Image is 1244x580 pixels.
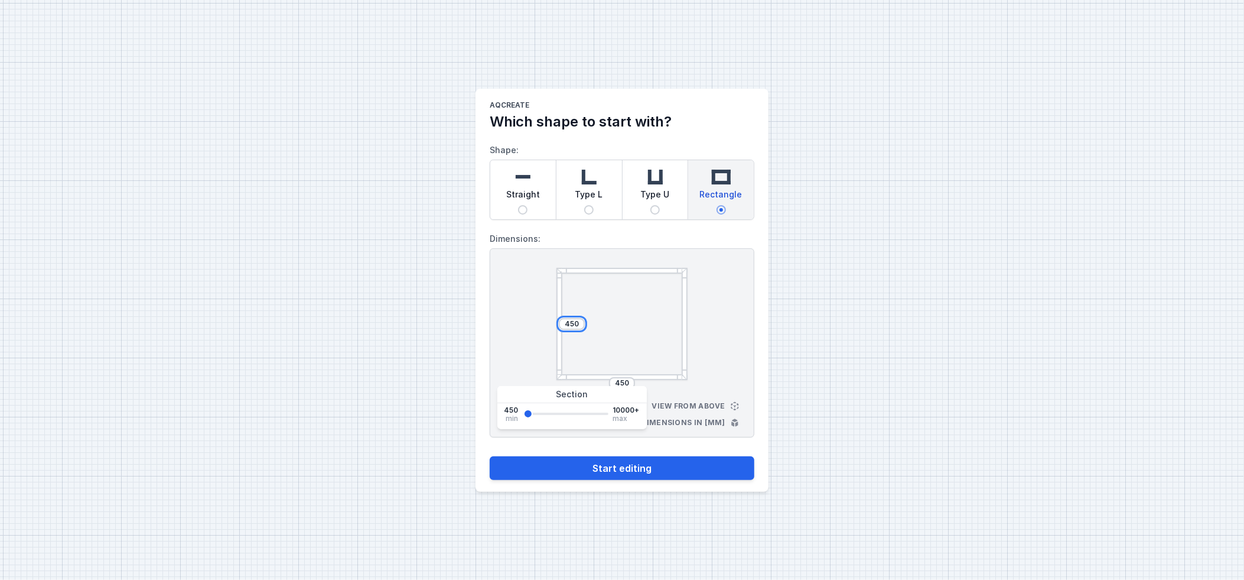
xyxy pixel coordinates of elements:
[575,189,603,205] span: Type L
[518,205,527,215] input: Straight
[506,415,519,422] span: min
[650,205,660,215] input: Type U
[640,189,669,205] span: Type U
[643,165,667,189] img: u-shaped.svg
[577,165,601,189] img: l-shaped.svg
[490,112,754,131] h2: Which shape to start with?
[504,406,519,415] span: 450
[490,101,754,112] h1: AQcreate
[490,141,754,220] label: Shape:
[709,165,733,189] img: rectangle.svg
[613,378,631,388] input: Dimension [mm]
[613,406,640,415] span: 10000+
[584,205,594,215] input: Type L
[490,456,754,480] button: Start editing
[613,415,628,422] span: max
[490,229,754,248] label: Dimensions:
[717,205,726,215] input: Rectangle
[562,319,581,329] input: Dimension [mm]
[497,386,647,403] div: Section
[506,189,540,205] span: Straight
[700,189,743,205] span: Rectangle
[511,165,535,189] img: straight.svg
